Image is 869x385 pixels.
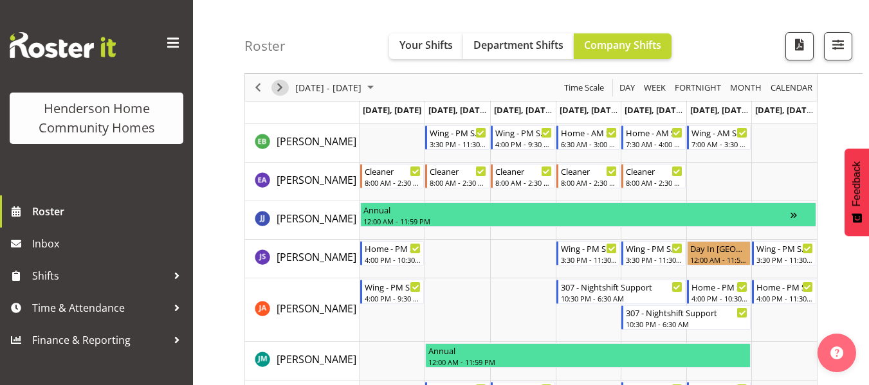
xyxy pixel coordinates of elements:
div: Emily-Jayne Ashton"s event - Cleaner Begin From Friday, September 5, 2025 at 8:00:00 AM GMT+12:00... [621,164,686,188]
div: Wing - AM Support 2 [691,126,748,139]
span: Week [643,80,667,96]
div: 12:00 AM - 11:59 PM [428,357,747,367]
div: Jess Aracan"s event - 307 - Nightshift Support Begin From Thursday, September 4, 2025 at 10:30:00... [556,280,686,304]
button: Department Shifts [463,33,574,59]
div: Eloise Bailey"s event - Home - AM Support 2 Begin From Thursday, September 4, 2025 at 6:30:00 AM ... [556,125,621,150]
div: Home - AM Support 2 [561,126,617,139]
div: Janeth Sison"s event - Wing - PM Support 1 Begin From Thursday, September 4, 2025 at 3:30:00 PM G... [556,241,621,265]
img: help-xxl-2.png [830,346,843,359]
button: Filter Shifts [824,32,852,60]
div: Annual [428,344,747,357]
div: 3:30 PM - 11:30 PM [561,255,617,265]
button: Your Shifts [389,33,463,59]
div: 8:00 AM - 2:30 PM [365,177,421,188]
div: Eloise Bailey"s event - Home - AM Support 3 Begin From Friday, September 5, 2025 at 7:30:00 AM GM... [621,125,686,150]
div: Eloise Bailey"s event - Wing - PM Support 1 Begin From Tuesday, September 2, 2025 at 3:30:00 PM G... [425,125,489,150]
span: [PERSON_NAME] [277,211,356,226]
div: 3:30 PM - 11:30 PM [430,139,486,149]
a: [PERSON_NAME] [277,211,356,226]
div: Cleaner [495,165,552,177]
div: 8:00 AM - 2:30 PM [561,177,617,188]
button: Time Scale [562,80,607,96]
div: Wing - PM Support 1 [561,242,617,255]
div: 10:30 PM - 6:30 AM [626,319,747,329]
span: [PERSON_NAME] [277,173,356,187]
span: [DATE], [DATE] [755,104,814,116]
td: Janen Jamodiong resource [245,201,360,240]
div: Jess Aracan"s event - Wing - PM Support 2 Begin From Monday, September 1, 2025 at 4:00:00 PM GMT+... [360,280,425,304]
span: Company Shifts [584,38,661,52]
div: Cleaner [561,165,617,177]
div: Day In [GEOGRAPHIC_DATA] [690,242,748,255]
a: [PERSON_NAME] [277,352,356,367]
div: 3:30 PM - 11:30 PM [756,255,813,265]
span: [DATE], [DATE] [690,104,749,116]
span: [PERSON_NAME] [277,352,356,366]
div: Home - PM Support 1 (Sat/Sun) [756,280,813,293]
div: 3:30 PM - 11:30 PM [626,255,682,265]
button: Fortnight [673,80,724,96]
div: 4:00 PM - 10:30 PM [691,293,748,303]
img: Rosterit website logo [10,32,116,58]
button: Month [769,80,815,96]
div: Janeth Sison"s event - Day In Lieu Begin From Saturday, September 6, 2025 at 12:00:00 AM GMT+12:0... [687,241,751,265]
span: Time Scale [563,80,605,96]
div: 12:00 AM - 11:59 PM [363,216,791,226]
div: Jess Aracan"s event - Home - PM Support 2 Begin From Saturday, September 6, 2025 at 4:00:00 PM GM... [687,280,751,304]
a: [PERSON_NAME] [277,301,356,316]
div: 307 - Nightshift Support [561,280,682,293]
td: Emily-Jayne Ashton resource [245,163,360,201]
button: Company Shifts [574,33,672,59]
span: Time & Attendance [32,298,167,318]
div: Home - PM Support 2 [691,280,748,293]
div: 7:30 AM - 4:00 PM [626,139,682,149]
span: Feedback [851,161,863,206]
div: Jess Aracan"s event - Home - PM Support 1 (Sat/Sun) Begin From Sunday, September 7, 2025 at 4:00:... [752,280,816,304]
div: Janeth Sison"s event - Wing - PM Support 1 Begin From Sunday, September 7, 2025 at 3:30:00 PM GMT... [752,241,816,265]
div: Emily-Jayne Ashton"s event - Cleaner Begin From Wednesday, September 3, 2025 at 8:00:00 AM GMT+12... [491,164,555,188]
a: [PERSON_NAME] [277,134,356,149]
button: Previous [250,80,267,96]
div: Janeth Sison"s event - Wing - PM Support 1 Begin From Friday, September 5, 2025 at 3:30:00 PM GMT... [621,241,686,265]
div: Next [269,74,291,101]
div: Johanna Molina"s event - Annual Begin From Tuesday, September 2, 2025 at 12:00:00 AM GMT+12:00 En... [425,343,751,368]
a: [PERSON_NAME] [277,172,356,188]
div: Emily-Jayne Ashton"s event - Cleaner Begin From Tuesday, September 2, 2025 at 8:00:00 AM GMT+12:0... [425,164,489,188]
span: [DATE], [DATE] [363,104,421,116]
div: 12:00 AM - 11:59 PM [690,255,748,265]
span: [DATE], [DATE] [428,104,487,116]
button: Timeline Month [728,80,764,96]
div: Wing - PM Support 2 [365,280,421,293]
button: Timeline Day [617,80,637,96]
span: Month [729,80,763,96]
div: Annual [363,203,791,216]
div: Wing - PM Support 1 [756,242,813,255]
div: Cleaner [365,165,421,177]
div: Cleaner [430,165,486,177]
div: Home - AM Support 3 [626,126,682,139]
div: 8:00 AM - 2:30 PM [430,177,486,188]
div: Cleaner [626,165,682,177]
button: Next [271,80,289,96]
span: Department Shifts [473,38,563,52]
div: Janeth Sison"s event - Home - PM Support 2 Begin From Monday, September 1, 2025 at 4:00:00 PM GMT... [360,241,425,265]
div: 4:00 PM - 11:30 PM [756,293,813,303]
button: September 01 - 07, 2025 [293,80,380,96]
button: Timeline Week [642,80,668,96]
div: Wing - PM Support 1 [626,242,682,255]
div: Janen Jamodiong"s event - Annual Begin From Monday, September 1, 2025 at 12:00:00 AM GMT+12:00 En... [360,202,816,227]
h4: Roster [244,39,286,53]
div: Emily-Jayne Ashton"s event - Cleaner Begin From Thursday, September 4, 2025 at 8:00:00 AM GMT+12:... [556,164,621,188]
div: 7:00 AM - 3:30 PM [691,139,748,149]
span: [DATE], [DATE] [494,104,553,116]
span: [DATE], [DATE] [560,104,618,116]
button: Download a PDF of the roster according to the set date range. [785,32,814,60]
td: Eloise Bailey resource [245,124,360,163]
td: Jess Aracan resource [245,278,360,342]
div: 8:00 AM - 2:30 PM [495,177,552,188]
div: Eloise Bailey"s event - Wing - AM Support 2 Begin From Saturday, September 6, 2025 at 7:00:00 AM ... [687,125,751,150]
div: 6:30 AM - 3:00 PM [561,139,617,149]
div: Emily-Jayne Ashton"s event - Cleaner Begin From Monday, September 1, 2025 at 8:00:00 AM GMT+12:00... [360,164,425,188]
div: 4:00 PM - 9:30 PM [495,139,552,149]
div: Jess Aracan"s event - 307 - Nightshift Support Begin From Friday, September 5, 2025 at 10:30:00 P... [621,305,751,330]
